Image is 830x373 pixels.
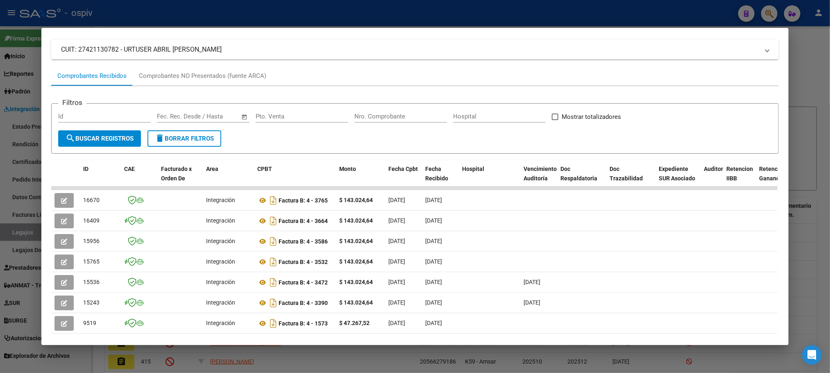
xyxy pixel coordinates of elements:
[254,160,336,196] datatable-header-cell: CPBT
[203,160,254,196] datatable-header-cell: Area
[83,320,96,326] span: 9519
[124,166,135,172] span: CAE
[388,197,405,203] span: [DATE]
[268,317,279,330] i: Descargar documento
[83,166,88,172] span: ID
[206,299,235,306] span: Integración
[268,276,279,289] i: Descargar documento
[240,112,249,122] button: Open calendar
[139,71,266,81] div: Comprobantes NO Presentados (fuente ARCA)
[759,166,787,182] span: Retención Ganancias
[57,71,127,81] div: Comprobantes Recibidos
[268,235,279,248] i: Descargar documento
[83,299,100,306] span: 15243
[80,160,121,196] datatable-header-cell: ID
[279,218,328,224] strong: Factura B: 4 - 3664
[388,279,405,285] span: [DATE]
[388,299,405,306] span: [DATE]
[279,197,328,204] strong: Factura B: 4 - 3765
[206,166,218,172] span: Area
[279,320,328,327] strong: Factura B: 4 - 1573
[58,130,141,147] button: Buscar Registros
[388,166,418,172] span: Fecha Cpbt
[562,112,621,122] span: Mostrar totalizadores
[701,160,723,196] datatable-header-cell: Auditoria
[524,279,540,285] span: [DATE]
[659,166,695,182] span: Expediente SUR Asociado
[206,258,235,265] span: Integración
[339,320,370,326] strong: $ 47.267,52
[704,166,728,172] span: Auditoria
[206,238,235,244] span: Integración
[197,113,237,120] input: Fecha fin
[83,197,100,203] span: 16670
[206,320,235,326] span: Integración
[279,279,328,286] strong: Factura B: 4 - 3472
[257,166,272,172] span: CPBT
[279,238,328,245] strong: Factura B: 4 - 3586
[268,194,279,207] i: Descargar documento
[425,279,442,285] span: [DATE]
[339,238,373,244] strong: $ 143.024,64
[339,279,373,285] strong: $ 143.024,64
[61,45,759,55] mat-panel-title: CUIT: 27421130782 - URTUSER ABRIL [PERSON_NAME]
[339,197,373,203] strong: $ 143.024,64
[336,160,385,196] datatable-header-cell: Monto
[655,160,701,196] datatable-header-cell: Expediente SUR Asociado
[339,258,373,265] strong: $ 143.024,64
[66,135,134,142] span: Buscar Registros
[83,238,100,244] span: 15956
[279,259,328,265] strong: Factura B: 4 - 3532
[610,166,643,182] span: Doc Trazabilidad
[51,40,778,59] mat-expansion-panel-header: CUIT: 27421130782 - URTUSER ABRIL [PERSON_NAME]
[425,197,442,203] span: [DATE]
[524,299,540,306] span: [DATE]
[726,166,753,182] span: Retencion IIBB
[425,258,442,265] span: [DATE]
[425,238,442,244] span: [DATE]
[388,238,405,244] span: [DATE]
[206,197,235,203] span: Integración
[339,217,373,224] strong: $ 143.024,64
[268,255,279,268] i: Descargar documento
[268,296,279,309] i: Descargar documento
[425,166,448,182] span: Fecha Recibido
[121,160,158,196] datatable-header-cell: CAE
[425,320,442,326] span: [DATE]
[756,160,789,196] datatable-header-cell: Retención Ganancias
[520,160,557,196] datatable-header-cell: Vencimiento Auditoría
[83,217,100,224] span: 16409
[66,133,75,143] mat-icon: search
[155,133,165,143] mat-icon: delete
[802,345,822,365] div: Open Intercom Messenger
[339,166,356,172] span: Monto
[161,166,192,182] span: Facturado x Orden De
[459,160,520,196] datatable-header-cell: Hospital
[606,160,655,196] datatable-header-cell: Doc Trazabilidad
[425,299,442,306] span: [DATE]
[388,320,405,326] span: [DATE]
[268,214,279,227] i: Descargar documento
[206,279,235,285] span: Integración
[158,160,203,196] datatable-header-cell: Facturado x Orden De
[560,166,597,182] span: Doc Respaldatoria
[83,279,100,285] span: 15536
[157,113,190,120] input: Fecha inicio
[58,97,86,108] h3: Filtros
[147,130,221,147] button: Borrar Filtros
[422,160,459,196] datatable-header-cell: Fecha Recibido
[388,258,405,265] span: [DATE]
[723,160,756,196] datatable-header-cell: Retencion IIBB
[388,217,405,224] span: [DATE]
[425,217,442,224] span: [DATE]
[557,160,606,196] datatable-header-cell: Doc Respaldatoria
[524,166,557,182] span: Vencimiento Auditoría
[155,135,214,142] span: Borrar Filtros
[339,299,373,306] strong: $ 143.024,64
[279,300,328,306] strong: Factura B: 4 - 3390
[206,217,235,224] span: Integración
[462,166,484,172] span: Hospital
[385,160,422,196] datatable-header-cell: Fecha Cpbt
[83,258,100,265] span: 15765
